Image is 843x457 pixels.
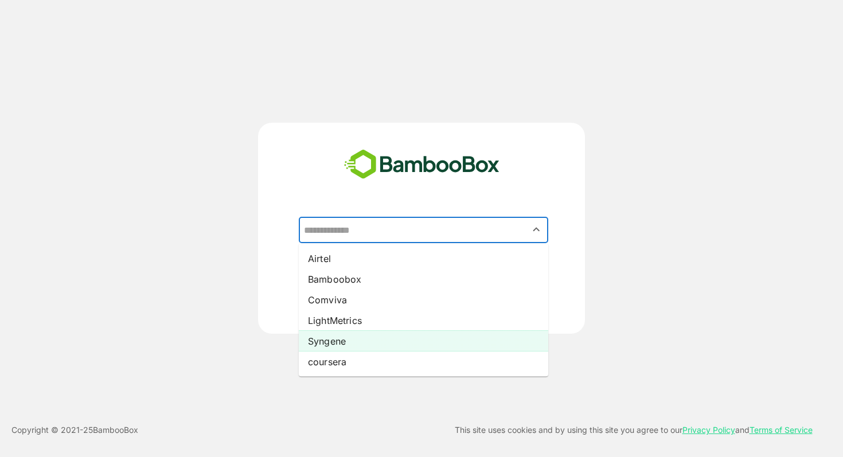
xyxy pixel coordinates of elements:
li: Comviva [299,290,548,310]
a: Terms of Service [750,425,813,435]
a: Privacy Policy [682,425,735,435]
li: coursera [299,351,548,372]
li: Airtel [299,248,548,269]
p: This site uses cookies and by using this site you agree to our and [455,423,813,437]
p: Copyright © 2021- 25 BambooBox [11,423,138,437]
li: LightMetrics [299,310,548,331]
img: bamboobox [338,146,506,183]
li: Syngene [299,331,548,351]
li: Bamboobox [299,269,548,290]
button: Close [529,222,544,237]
